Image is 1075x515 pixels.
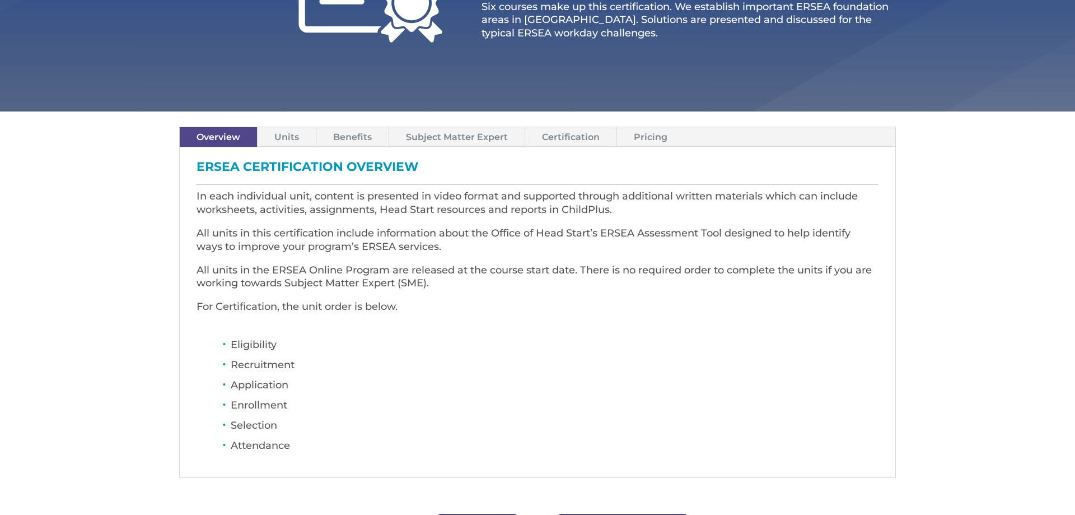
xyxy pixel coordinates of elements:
[197,300,398,313] span: For Certification, the unit order is below.
[258,127,316,147] a: Units
[525,127,616,147] a: Certification
[197,190,858,216] span: In each individual unit, content is presented in video format and supported through additional wr...
[231,379,288,391] span: Application
[197,161,878,179] h3: ERSEA Certification Overview
[231,399,287,411] span: Enrollment
[197,264,872,290] span: All units in the ERSEA Online Program are released at the course start date. There is no required...
[316,127,389,147] a: Benefits
[482,1,896,40] p: Six courses make up this certification. We establish important ERSEA foundation areas in [GEOGRAP...
[389,127,525,147] a: Subject Matter Expert
[197,227,878,264] p: All units in this certification include information about the Office of Head Start’s ERSEA Assess...
[617,127,684,147] a: Pricing
[231,419,277,432] span: Selection
[231,439,290,452] span: Attendance
[231,338,277,351] span: Eligibility
[231,359,295,371] span: Recruitment
[180,127,257,147] a: Overview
